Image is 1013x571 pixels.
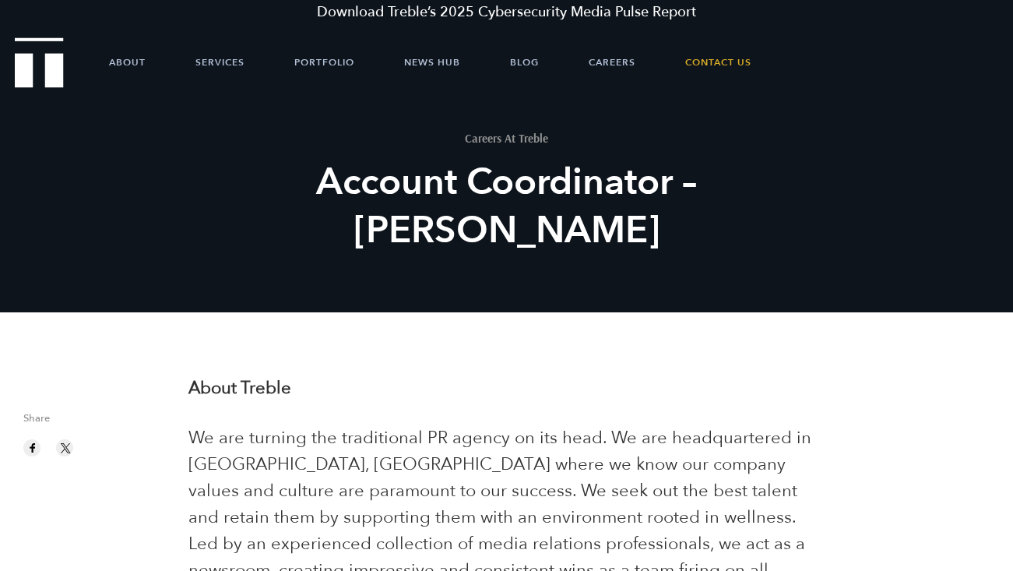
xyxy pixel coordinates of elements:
h2: Account Coordinator – [PERSON_NAME] [220,158,794,255]
a: Portfolio [294,39,354,86]
a: Blog [510,39,539,86]
a: Contact Us [685,39,751,86]
img: facebook sharing button [26,441,40,455]
a: Treble Homepage [16,39,62,86]
a: News Hub [404,39,460,86]
h1: Careers At Treble [220,132,794,144]
img: twitter sharing button [58,441,72,455]
a: Careers [589,39,635,86]
strong: About Treble [188,376,291,400]
span: Share [23,414,165,432]
a: Services [195,39,244,86]
a: About [109,39,146,86]
img: Treble logo [15,37,64,87]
